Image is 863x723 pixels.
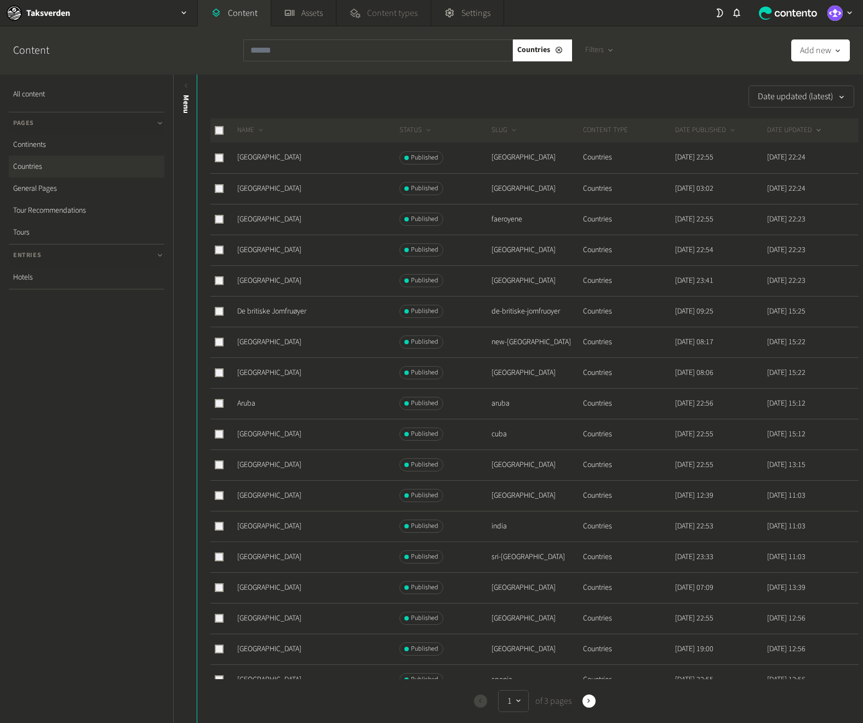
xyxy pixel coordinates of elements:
[582,118,675,143] th: CONTENT TYPE
[491,419,583,449] td: cuba
[498,690,529,712] button: 1
[9,83,164,105] a: All content
[13,251,41,260] span: Entries
[491,125,518,136] button: SLUG
[582,480,675,511] td: Countries
[411,337,438,347] span: Published
[237,521,301,532] a: [GEOGRAPHIC_DATA]
[491,480,583,511] td: [GEOGRAPHIC_DATA]
[675,459,713,470] time: [DATE] 22:55
[675,125,737,136] button: DATE PUBLISHED
[399,125,433,136] button: STATUS
[582,572,675,603] td: Countries
[582,388,675,419] td: Countries
[582,634,675,664] td: Countries
[411,276,438,286] span: Published
[582,511,675,542] td: Countries
[411,552,438,562] span: Published
[767,429,805,440] time: [DATE] 15:12
[491,327,583,357] td: new-[GEOGRAPHIC_DATA]
[767,152,805,163] time: [DATE] 22:24
[237,125,265,136] button: NAME
[367,7,418,20] span: Content types
[237,459,301,470] a: [GEOGRAPHIC_DATA]
[517,44,550,56] span: Countries
[582,664,675,695] td: Countries
[491,235,583,265] td: [GEOGRAPHIC_DATA]
[767,644,805,654] time: [DATE] 12:56
[411,583,438,593] span: Published
[237,183,301,194] a: [GEOGRAPHIC_DATA]
[767,337,805,348] time: [DATE] 15:22
[411,675,438,685] span: Published
[237,214,301,225] a: [GEOGRAPHIC_DATA]
[411,491,438,500] span: Published
[491,265,583,296] td: [GEOGRAPHIC_DATA]
[411,368,438,378] span: Published
[675,429,713,440] time: [DATE] 22:55
[767,214,805,225] time: [DATE] 22:23
[675,275,713,286] time: [DATE] 23:41
[411,521,438,531] span: Published
[411,644,438,654] span: Published
[675,337,713,348] time: [DATE] 08:17
[767,275,805,286] time: [DATE] 22:23
[491,204,583,235] td: faeroyene
[675,152,713,163] time: [DATE] 22:55
[237,490,301,501] a: [GEOGRAPHIC_DATA]
[582,603,675,634] td: Countries
[582,204,675,235] td: Countries
[675,490,713,501] time: [DATE] 12:39
[9,156,164,178] a: Countries
[411,153,438,163] span: Published
[237,551,301,562] a: [GEOGRAPHIC_DATA]
[9,221,164,243] a: Tours
[675,551,713,562] time: [DATE] 23:33
[533,694,571,708] span: of 3 pages
[237,152,301,163] a: [GEOGRAPHIC_DATA]
[675,582,713,593] time: [DATE] 07:09
[582,296,675,327] td: Countries
[237,613,301,624] a: [GEOGRAPHIC_DATA]
[491,388,583,419] td: aruba
[675,521,713,532] time: [DATE] 22:53
[675,183,713,194] time: [DATE] 03:02
[180,95,192,113] span: Menu
[7,5,22,21] img: Taksverden
[582,327,675,357] td: Countries
[675,398,713,409] time: [DATE] 22:56
[411,245,438,255] span: Published
[237,367,301,378] a: [GEOGRAPHIC_DATA]
[767,459,805,470] time: [DATE] 13:15
[411,460,438,470] span: Published
[491,173,583,204] td: [GEOGRAPHIC_DATA]
[411,398,438,408] span: Published
[9,266,164,288] a: Hotels
[237,582,301,593] a: [GEOGRAPHIC_DATA]
[491,449,583,480] td: [GEOGRAPHIC_DATA]
[767,521,805,532] time: [DATE] 11:03
[411,613,438,623] span: Published
[491,603,583,634] td: [GEOGRAPHIC_DATA]
[675,367,713,378] time: [DATE] 08:06
[13,42,75,59] h2: Content
[827,5,843,21] img: Eirik Kyrkjeeide
[13,118,34,128] span: Pages
[9,178,164,200] a: General Pages
[767,613,805,624] time: [DATE] 12:56
[582,449,675,480] td: Countries
[675,644,713,654] time: [DATE] 19:00
[675,674,713,685] time: [DATE] 22:55
[491,511,583,542] td: india
[237,275,301,286] a: [GEOGRAPHIC_DATA]
[576,39,623,61] button: Filters
[748,86,854,107] button: Date updated (latest)
[491,634,583,664] td: [GEOGRAPHIC_DATA]
[767,674,805,685] time: [DATE] 12:56
[767,244,805,255] time: [DATE] 22:23
[767,367,805,378] time: [DATE] 15:22
[9,200,164,221] a: Tour Recommendations
[491,542,583,572] td: sri-[GEOGRAPHIC_DATA]
[675,306,713,317] time: [DATE] 09:25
